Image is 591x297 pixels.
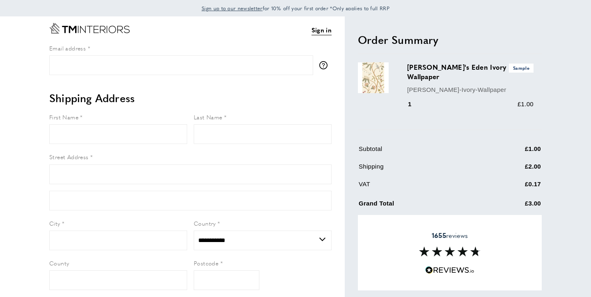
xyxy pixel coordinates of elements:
h2: Order Summary [358,32,542,47]
a: Sign in [312,25,332,35]
span: County [49,259,69,267]
td: £2.00 [484,162,541,178]
strong: 1655 [432,231,446,240]
img: Adam's Eden Ivory Wallpaper [358,62,389,93]
span: Country [194,219,216,227]
span: £1.00 [518,101,534,107]
td: VAT [359,179,483,195]
td: Shipping [359,162,483,178]
span: City [49,219,60,227]
span: reviews [432,231,468,240]
span: Street Address [49,153,89,161]
h3: [PERSON_NAME]'s Eden Ivory Wallpaper [407,62,534,81]
span: Sign up to our newsletter [202,5,263,12]
img: Reviews section [419,247,481,256]
h2: Shipping Address [49,91,332,105]
td: Subtotal [359,144,483,160]
a: Sign up to our newsletter [202,4,263,12]
span: Email address [49,44,86,52]
td: £0.17 [484,179,541,195]
span: for 10% off your first order *Only applies to full RRP [202,5,389,12]
div: 1 [407,99,423,109]
a: Go to Home page [49,23,130,34]
td: Grand Total [359,197,483,215]
td: £3.00 [484,197,541,215]
button: More information [319,61,332,69]
span: Postcode [194,259,218,267]
td: £1.00 [484,144,541,160]
p: [PERSON_NAME]-Ivory-Wallpaper [407,85,534,95]
img: Reviews.io 5 stars [425,266,474,274]
span: First Name [49,113,78,121]
span: Sample [509,64,534,72]
span: Last Name [194,113,222,121]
